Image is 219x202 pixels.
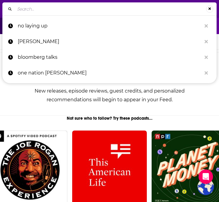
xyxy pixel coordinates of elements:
input: Search... [15,4,206,14]
a: no laying up [2,18,217,34]
p: no laying up [18,18,202,34]
div: Search... [2,2,217,15]
p: one nation brian kilmeade [18,65,202,81]
a: one nation [PERSON_NAME] [2,65,217,81]
div: Open Intercom Messenger [199,169,213,184]
p: bloomberg talks [18,49,202,65]
a: bloomberg talks [2,49,217,65]
a: [PERSON_NAME] [2,34,217,49]
p: brian kilmeade [18,34,202,49]
div: New releases, episode reviews, guest credits, and personalized recommendations will begin to appe... [15,87,204,104]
